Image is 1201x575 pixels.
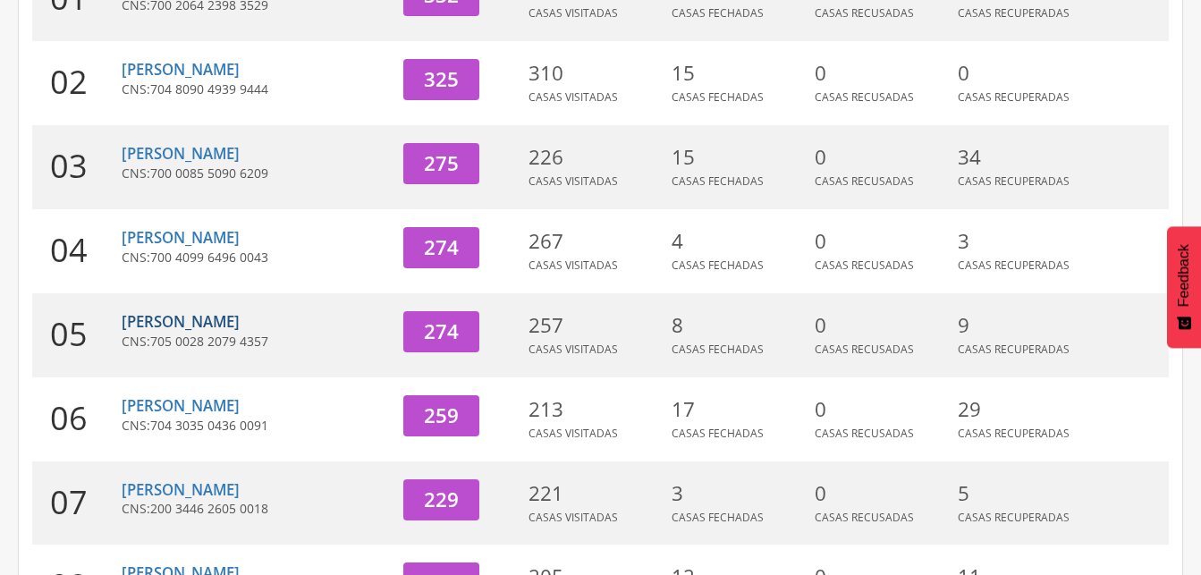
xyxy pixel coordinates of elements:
[672,311,806,340] p: 8
[958,59,1092,88] p: 0
[529,311,663,340] p: 257
[815,5,914,21] span: Casas Recusadas
[529,143,663,172] p: 226
[672,173,764,189] span: Casas Fechadas
[150,333,268,350] span: 705 0028 2079 4357
[424,149,459,177] span: 275
[424,233,459,261] span: 274
[672,395,806,424] p: 17
[672,227,806,256] p: 4
[32,41,122,125] div: 02
[958,258,1070,273] span: Casas Recuperadas
[672,89,764,105] span: Casas Fechadas
[424,402,459,429] span: 259
[424,65,459,93] span: 325
[529,426,618,441] span: Casas Visitadas
[32,293,122,377] div: 05
[122,417,390,435] p: CNS:
[958,5,1070,21] span: Casas Recuperadas
[958,510,1070,525] span: Casas Recuperadas
[672,479,806,508] p: 3
[672,59,806,88] p: 15
[815,143,949,172] p: 0
[529,258,618,273] span: Casas Visitadas
[672,510,764,525] span: Casas Fechadas
[529,173,618,189] span: Casas Visitadas
[32,377,122,461] div: 06
[672,342,764,357] span: Casas Fechadas
[672,258,764,273] span: Casas Fechadas
[958,395,1092,424] p: 29
[958,311,1092,340] p: 9
[424,486,459,513] span: 229
[529,510,618,525] span: Casas Visitadas
[958,342,1070,357] span: Casas Recuperadas
[122,80,390,98] p: CNS:
[672,426,764,441] span: Casas Fechadas
[529,5,618,21] span: Casas Visitadas
[815,510,914,525] span: Casas Recusadas
[672,5,764,21] span: Casas Fechadas
[672,143,806,172] p: 15
[150,249,268,266] span: 700 4099 6496 0043
[32,125,122,209] div: 03
[958,227,1092,256] p: 3
[958,89,1070,105] span: Casas Recuperadas
[150,165,268,182] span: 700 0085 5090 6209
[958,173,1070,189] span: Casas Recuperadas
[122,165,390,182] p: CNS:
[815,479,949,508] p: 0
[424,317,459,345] span: 274
[958,479,1092,508] p: 5
[150,500,268,517] span: 200 3446 2605 0018
[529,342,618,357] span: Casas Visitadas
[122,311,240,332] a: [PERSON_NAME]
[1176,244,1192,307] span: Feedback
[32,209,122,293] div: 04
[815,258,914,273] span: Casas Recusadas
[122,249,390,266] p: CNS:
[815,311,949,340] p: 0
[122,143,240,164] a: [PERSON_NAME]
[815,227,949,256] p: 0
[529,479,663,508] p: 221
[122,59,240,80] a: [PERSON_NAME]
[815,426,914,441] span: Casas Recusadas
[122,479,240,500] a: [PERSON_NAME]
[529,227,663,256] p: 267
[815,342,914,357] span: Casas Recusadas
[958,143,1092,172] p: 34
[122,395,240,416] a: [PERSON_NAME]
[150,417,268,434] span: 704 3035 0436 0091
[815,59,949,88] p: 0
[958,426,1070,441] span: Casas Recuperadas
[815,395,949,424] p: 0
[32,461,122,545] div: 07
[150,80,268,97] span: 704 8090 4939 9444
[122,333,390,351] p: CNS:
[529,59,663,88] p: 310
[529,89,618,105] span: Casas Visitadas
[122,500,390,518] p: CNS:
[122,227,240,248] a: [PERSON_NAME]
[815,89,914,105] span: Casas Recusadas
[1167,226,1201,348] button: Feedback - Mostrar pesquisa
[529,395,663,424] p: 213
[815,173,914,189] span: Casas Recusadas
